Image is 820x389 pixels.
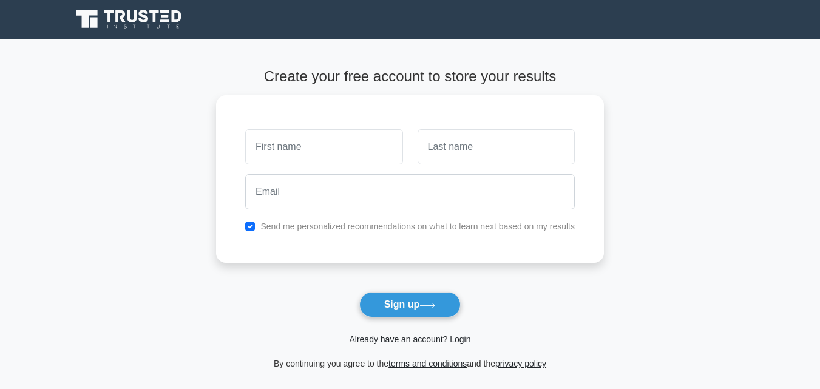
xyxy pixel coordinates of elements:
[260,222,575,231] label: Send me personalized recommendations on what to learn next based on my results
[245,129,402,164] input: First name
[216,68,604,86] h4: Create your free account to store your results
[388,359,467,368] a: terms and conditions
[418,129,575,164] input: Last name
[495,359,546,368] a: privacy policy
[209,356,611,371] div: By continuing you agree to the and the
[359,292,461,317] button: Sign up
[349,334,470,344] a: Already have an account? Login
[245,174,575,209] input: Email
